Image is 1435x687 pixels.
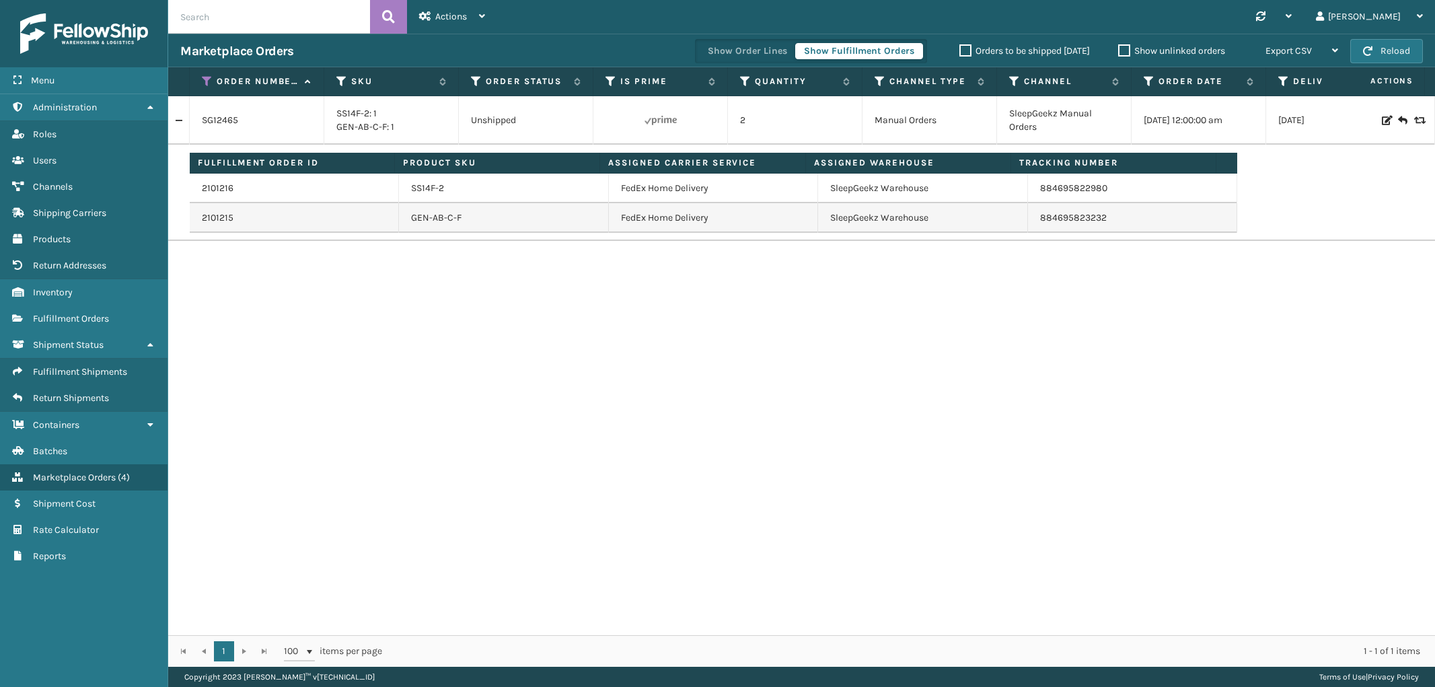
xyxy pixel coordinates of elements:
label: Order Number [217,75,298,87]
label: Channel [1024,75,1105,87]
label: Assigned Carrier Service [608,157,797,169]
span: Products [33,233,71,245]
span: Fulfillment Shipments [33,366,127,377]
span: 100 [284,645,304,658]
i: Edit [1382,116,1390,125]
span: items per page [284,641,382,661]
label: Is Prime [620,75,702,87]
a: 884695822980 [1040,182,1107,194]
span: Batches [33,445,67,457]
span: Actions [435,11,467,22]
td: SleepGeekz Manual Orders [997,96,1132,145]
p: Copyright 2023 [PERSON_NAME]™ v [TECHNICAL_ID] [184,667,375,687]
span: Shipment Cost [33,498,96,509]
label: Fulfillment Order ID [198,157,386,169]
span: Return Shipments [33,392,109,404]
span: Shipping Carriers [33,207,106,219]
span: Shipment Status [33,339,104,351]
label: Product SKU [403,157,591,169]
label: Order Date [1158,75,1240,87]
span: Export CSV [1265,45,1312,57]
td: FedEx Home Delivery [609,174,818,203]
i: Replace [1414,116,1422,125]
td: FedEx Home Delivery [609,203,818,233]
a: 884695823232 [1040,212,1107,223]
label: Tracking Number [1019,157,1208,169]
td: SleepGeekz Warehouse [818,174,1027,203]
span: Inventory [33,287,73,298]
label: Orders to be shipped [DATE] [959,45,1090,57]
td: Unshipped [459,96,593,145]
span: Rate Calculator [33,524,99,536]
label: Quantity [755,75,836,87]
span: Containers [33,419,79,431]
div: 1 - 1 of 1 items [401,645,1420,658]
td: Manual Orders [862,96,997,145]
div: | [1319,667,1419,687]
span: Actions [1328,70,1422,92]
a: 2101215 [202,211,233,225]
a: SG12465 [202,114,238,127]
span: ( 4 ) [118,472,130,483]
td: GEN-AB-C-F [399,203,608,233]
label: Channel Type [889,75,971,87]
i: Create Return Label [1398,114,1406,127]
span: Roles [33,129,57,140]
button: Show Order Lines [699,43,796,59]
span: Menu [31,75,54,86]
label: Assigned Warehouse [814,157,1002,169]
label: Show unlinked orders [1118,45,1225,57]
a: 1 [214,641,234,661]
a: Privacy Policy [1368,672,1419,682]
span: Channels [33,181,73,192]
td: [DATE] 12:00:00 am [1132,96,1266,145]
span: Marketplace Orders [33,472,116,483]
label: Deliver By Date [1293,75,1374,87]
span: Reports [33,550,66,562]
img: logo [20,13,148,54]
h3: Marketplace Orders [180,43,293,59]
span: Administration [33,102,97,113]
a: GEN-AB-C-F: 1 [336,121,394,133]
td: SS14F-2 [399,174,608,203]
td: SleepGeekz Warehouse [818,203,1027,233]
td: 2 [728,96,862,145]
span: Users [33,155,57,166]
span: Return Addresses [33,260,106,271]
td: [DATE] [1266,96,1401,145]
a: 2101216 [202,182,233,195]
a: Terms of Use [1319,672,1366,682]
a: SS14F-2: 1 [336,108,377,119]
button: Show Fulfillment Orders [795,43,923,59]
label: Order Status [486,75,567,87]
button: Reload [1350,39,1423,63]
label: SKU [351,75,433,87]
span: Fulfillment Orders [33,313,109,324]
